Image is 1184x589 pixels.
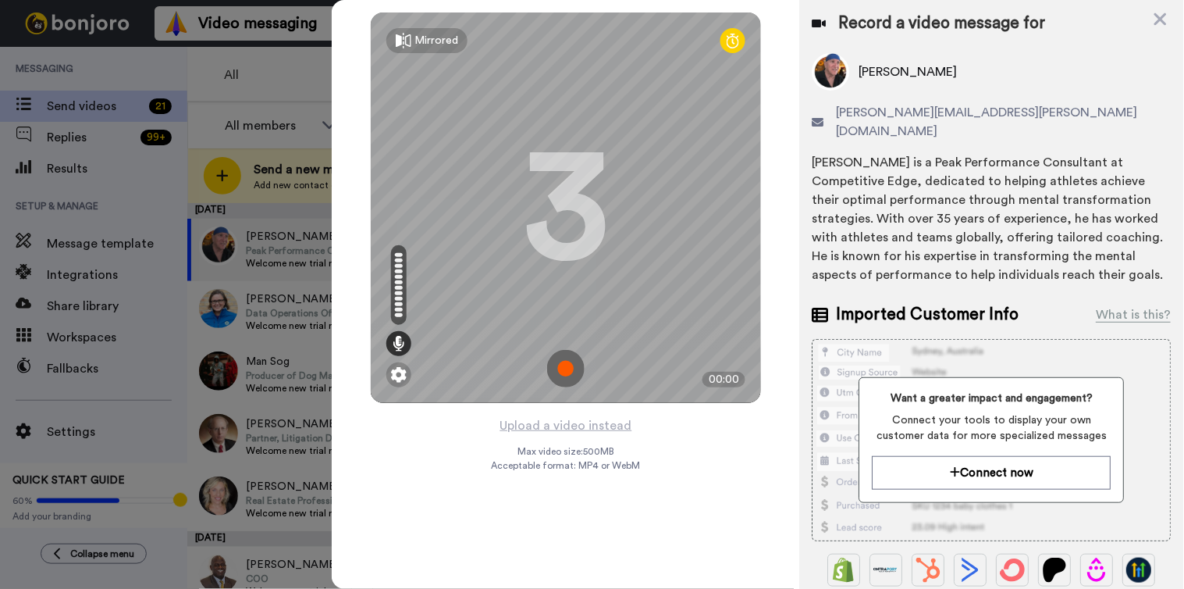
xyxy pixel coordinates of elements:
img: ic_record_start.svg [547,350,585,387]
span: Connect your tools to display your own customer data for more specialized messages [873,412,1111,444]
span: Imported Customer Info [837,303,1019,327]
img: Patreon [1043,558,1068,583]
img: ConvertKit [1001,558,1026,583]
div: [PERSON_NAME] is a Peak Performance Consultant at Competitive Edge, dedicated to helping athletes... [812,153,1172,284]
span: Acceptable format: MP4 or WebM [492,459,641,472]
button: Connect now [873,456,1111,490]
div: 3 [523,149,609,266]
span: [PERSON_NAME][EMAIL_ADDRESS][PERSON_NAME][DOMAIN_NAME] [837,103,1172,141]
div: 00:00 [702,372,745,387]
img: Drip [1085,558,1110,583]
img: ActiveCampaign [958,558,983,583]
img: Shopify [832,558,857,583]
img: Ontraport [874,558,899,583]
button: Upload a video instead [496,416,637,436]
img: GoHighLevel [1127,558,1152,583]
img: Hubspot [916,558,941,583]
span: Max video size: 500 MB [517,445,614,458]
span: Want a greater impact and engagement? [873,391,1111,406]
div: What is this? [1097,305,1172,324]
img: ic_gear.svg [391,367,407,383]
